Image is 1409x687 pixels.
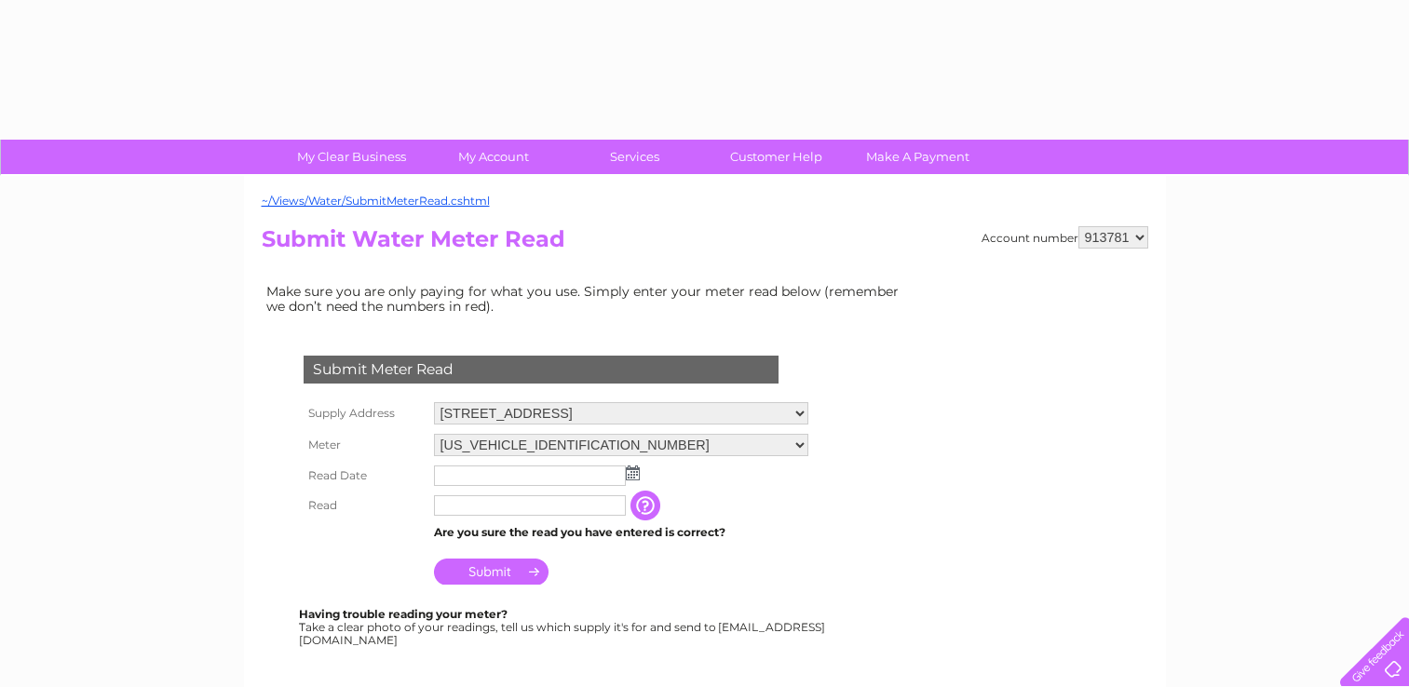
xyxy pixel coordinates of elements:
img: ... [626,465,640,480]
th: Supply Address [299,397,429,429]
a: My Account [416,140,570,174]
b: Having trouble reading your meter? [299,607,508,621]
a: Customer Help [699,140,853,174]
div: Take a clear photo of your readings, tell us which supply it's for and send to [EMAIL_ADDRESS][DO... [299,608,828,646]
h2: Submit Water Meter Read [262,226,1148,262]
th: Meter [299,429,429,461]
div: Account number [982,226,1148,249]
a: Services [558,140,711,174]
td: Make sure you are only paying for what you use. Simply enter your meter read below (remember we d... [262,279,914,318]
a: ~/Views/Water/SubmitMeterRead.cshtml [262,194,490,208]
a: My Clear Business [275,140,428,174]
td: Are you sure the read you have entered is correct? [429,520,813,545]
a: Make A Payment [841,140,995,174]
input: Information [630,491,664,520]
th: Read [299,491,429,520]
div: Submit Meter Read [304,356,779,384]
input: Submit [434,559,549,585]
th: Read Date [299,461,429,491]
